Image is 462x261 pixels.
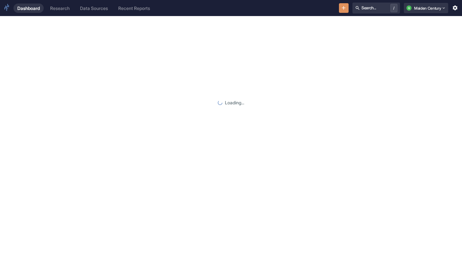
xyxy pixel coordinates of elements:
a: Recent Reports [114,4,154,13]
div: Recent Reports [118,5,150,11]
div: Research [50,5,70,11]
a: Data Sources [76,4,112,13]
button: QMaiden Century [404,3,448,13]
button: Search.../ [352,3,400,13]
div: Dashboard [17,5,40,11]
p: Loading... [225,99,244,106]
div: Q [406,5,412,11]
a: Research [46,4,74,13]
button: New Resource [339,3,349,13]
div: Data Sources [80,5,108,11]
a: Dashboard [13,4,44,13]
